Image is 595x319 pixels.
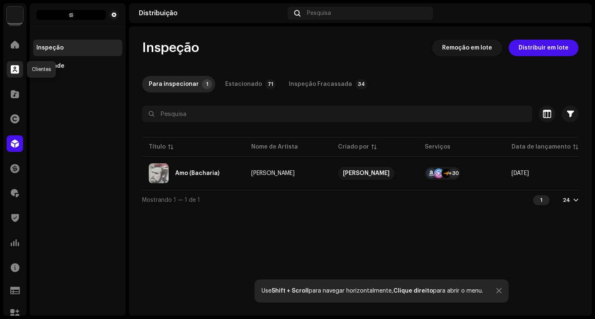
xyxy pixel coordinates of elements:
[7,7,23,23] img: c86870aa-2232-4ba3-9b41-08f587110171
[251,170,325,176] span: Francisco Cuoco
[36,10,106,20] img: c6f85260-b54e-4b60-831c-5db41421b95e
[262,288,483,294] div: Use para navegar horizontalmente, para abrir o menu.
[393,288,433,294] strong: Clique direito
[442,40,492,56] span: Remoção em lote
[449,168,459,178] div: +30
[307,10,331,17] span: Pesquisa
[149,143,166,151] div: Título
[142,40,199,56] span: Inspeção
[569,7,582,20] img: 25800e32-e94c-4f6b-8929-2acd5ee19673
[142,106,532,122] input: Pesquisa
[225,76,262,92] div: Estacionado
[563,197,570,203] div: 24
[512,143,571,151] div: Data de lançamento
[33,58,122,74] re-m-nav-item: Atividade
[33,40,122,56] re-m-nav-item: Inspeção
[355,79,367,89] p-badge: 34
[149,163,169,183] img: 18589222-fe44-4598-a1bd-9fe4723fff7a
[251,170,295,176] div: [PERSON_NAME]
[338,143,369,151] div: Criado por
[36,63,64,69] div: Atividade
[512,170,529,176] span: 24 de mar. de 1974
[142,197,200,203] span: Mostrando 1 — 1 de 1
[175,170,219,176] div: Amo (Bacharia)
[432,40,502,56] button: Remoção em lote
[271,288,309,294] strong: Shift + Scroll
[338,167,412,180] span: Andre Moralles
[533,195,550,205] div: 1
[343,167,390,180] div: [PERSON_NAME]
[149,76,199,92] div: Para inspecionar
[139,10,284,17] div: Distribuição
[289,76,352,92] div: Inspeção Fracassada
[509,40,578,56] button: Distribuir em lote
[519,40,569,56] span: Distribuir em lote
[265,79,276,89] p-badge: 71
[36,45,64,51] div: Inspeção
[202,79,212,89] p-badge: 1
